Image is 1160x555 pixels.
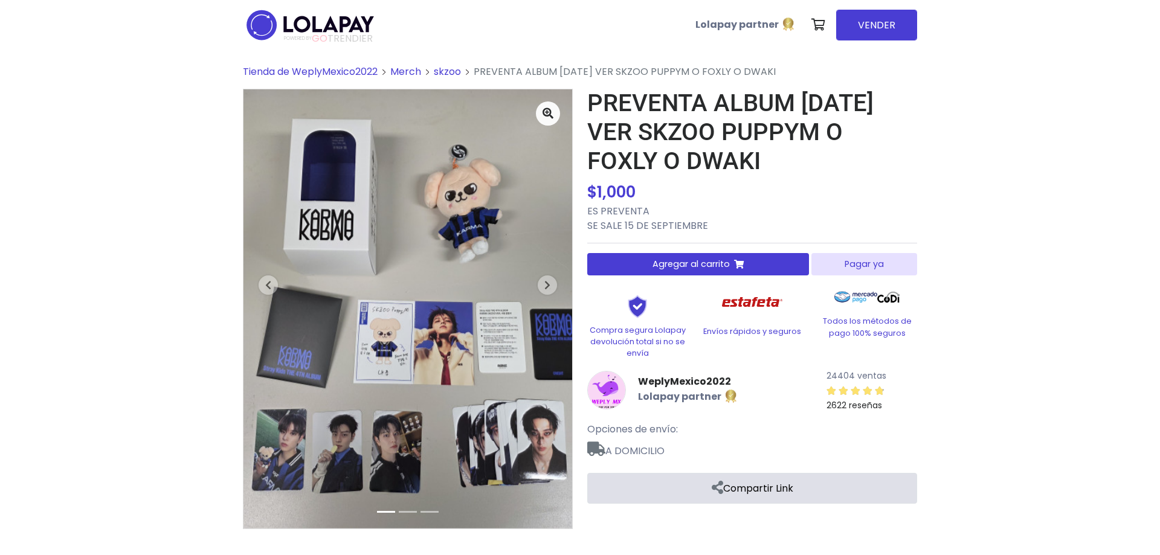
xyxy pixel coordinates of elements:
[587,204,917,233] p: ES PREVENTA SE SALE 15 DE SEPTIEMBRE
[652,258,730,271] span: Agregar al carrito
[474,65,776,79] span: PREVENTA ALBUM [DATE] VER SKZOO PUPPYM O FOXLY O DWAKI
[817,315,917,338] p: Todos los métodos de pago 100% seguros
[587,473,917,504] a: Compartir Link
[826,383,884,398] div: 4.85 / 5
[243,89,572,528] img: medium_1756942682874.jpeg
[284,35,312,42] span: POWERED BY
[243,6,378,44] img: logo
[781,17,796,31] img: Lolapay partner
[826,399,882,411] small: 2622 reseñas
[638,390,721,404] b: Lolapay partner
[826,370,886,382] small: 24404 ventas
[243,65,378,79] a: Tienda de WeplyMexico2022
[587,324,688,359] p: Compra segura Lolapay devolución total si no se envía
[587,253,809,275] button: Agregar al carrito
[243,65,917,89] nav: breadcrumb
[607,295,668,318] img: Shield
[587,181,917,204] div: $
[434,65,461,79] a: skzoo
[877,285,900,309] img: Codi Logo
[284,33,373,44] span: TRENDIER
[826,383,917,412] a: 2622 reseñas
[724,389,738,403] img: Lolapay partner
[312,31,327,45] span: GO
[702,326,802,337] p: Envíos rápidos y seguros
[836,10,917,40] a: VENDER
[587,422,678,436] span: Opciones de envío:
[638,374,738,389] a: WeplyMexico2022
[390,65,421,79] a: Merch
[695,18,779,31] b: Lolapay partner
[811,253,917,275] button: Pagar ya
[712,285,793,319] img: Estafeta Logo
[587,437,917,458] span: A DOMICILIO
[587,371,626,409] img: WeplyMexico2022
[597,181,636,203] span: 1,000
[834,285,877,309] img: Mercado Pago Logo
[587,89,917,176] h1: PREVENTA ALBUM [DATE] VER SKZOO PUPPYM O FOXLY O DWAKI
